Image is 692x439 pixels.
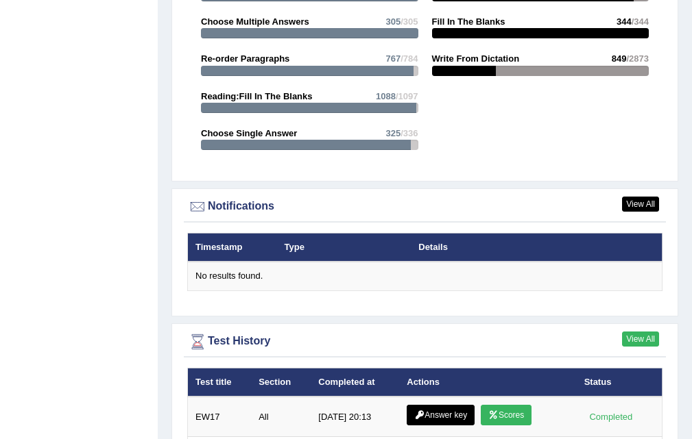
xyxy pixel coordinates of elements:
span: /2873 [626,53,649,64]
strong: Reading:Fill In The Blanks [201,91,313,101]
span: 767 [385,53,401,64]
td: All [251,397,311,437]
span: /1097 [396,91,418,101]
span: 1088 [376,91,396,101]
th: Details [411,233,580,262]
strong: Fill In The Blanks [432,16,505,27]
strong: Choose Single Answer [201,128,297,138]
a: Scores [481,405,532,425]
span: /344 [632,16,649,27]
th: Timestamp [188,233,277,262]
a: View All [622,197,659,212]
th: Test title [188,368,252,397]
span: /784 [401,53,418,64]
div: Test History [187,331,663,352]
strong: Choose Multiple Answers [201,16,309,27]
span: /305 [401,16,418,27]
th: Type [277,233,411,262]
a: View All [622,331,659,347]
span: /336 [401,128,418,138]
div: No results found. [195,270,654,283]
th: Actions [399,368,576,397]
span: 305 [385,16,401,27]
th: Section [251,368,311,397]
td: [DATE] 20:13 [311,397,399,437]
span: 849 [612,53,627,64]
div: Notifications [187,197,663,217]
td: EW17 [188,397,252,437]
div: Completed [584,410,638,424]
span: 325 [385,128,401,138]
th: Completed at [311,368,399,397]
a: Answer key [407,405,475,425]
th: Status [577,368,663,397]
strong: Write From Dictation [432,53,520,64]
strong: Re-order Paragraphs [201,53,289,64]
span: 344 [617,16,632,27]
